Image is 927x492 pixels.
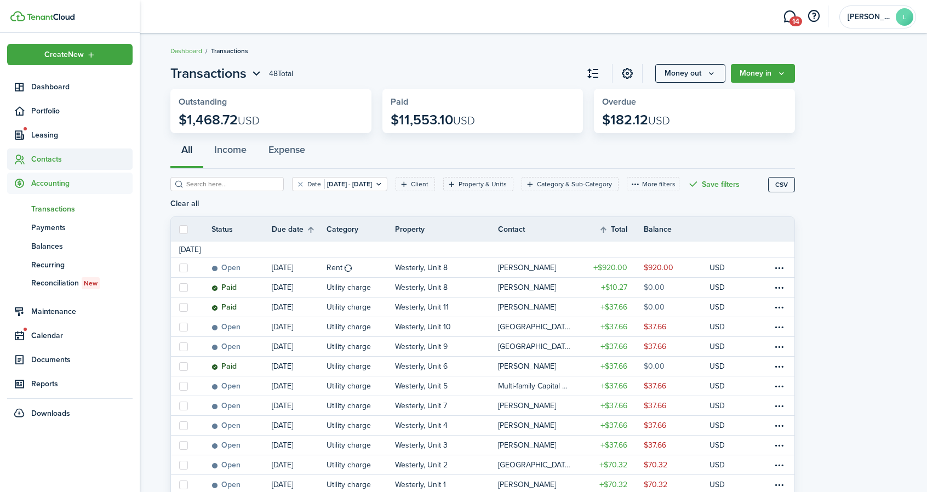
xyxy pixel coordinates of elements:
[272,357,327,376] a: [DATE]
[599,459,627,471] table-amount-title: $70.32
[327,396,395,415] a: Utility charge
[31,330,133,341] span: Calendar
[600,400,627,411] table-amount-title: $37.66
[578,298,644,317] a: $37.66
[211,402,241,410] status: Open
[211,298,272,317] a: Paid
[600,361,627,372] table-amount-title: $37.66
[848,13,891,21] span: Lorie
[395,439,448,451] p: Westerly, Unit 3
[31,203,133,215] span: Transactions
[31,129,133,141] span: Leasing
[395,455,498,474] a: Westerly, Unit 2
[453,112,475,129] span: USD
[7,373,133,394] a: Reports
[395,278,498,297] a: Westerly, Unit 8
[644,376,709,396] a: $37.66
[395,317,498,336] a: Westerly, Unit 10
[601,282,627,293] table-amount-title: $10.27
[498,224,578,235] th: Contact
[644,459,667,471] table-amount-description: $70.32
[327,439,371,451] table-info-title: Utility charge
[709,436,740,455] a: USD
[578,376,644,396] a: $37.66
[391,112,475,128] p: $11,553.10
[170,46,202,56] a: Dashboard
[171,244,209,255] td: [DATE]
[211,224,272,235] th: Status
[644,341,666,352] table-amount-description: $37.66
[272,317,327,336] a: [DATE]
[211,303,237,312] status: Paid
[578,455,644,474] a: $70.32
[7,274,133,293] a: ReconciliationNew
[644,479,667,490] table-amount-description: $70.32
[327,258,395,277] a: Rent
[709,361,725,372] p: USD
[411,179,428,189] filter-tag-label: Client
[179,97,363,107] widget-stats-title: Outstanding
[599,223,644,236] th: Sort
[203,136,257,169] button: Income
[7,237,133,255] a: Balances
[31,81,133,93] span: Dashboard
[709,301,725,313] p: USD
[211,421,241,430] status: Open
[395,376,498,396] a: Westerly, Unit 5
[7,218,133,237] a: Payments
[644,420,666,431] table-amount-description: $37.66
[272,416,327,435] a: [DATE]
[327,317,395,336] a: Utility charge
[709,317,740,336] a: USD
[211,382,241,391] status: Open
[327,341,371,352] table-info-title: Utility charge
[31,277,133,289] span: Reconciliation
[31,408,70,419] span: Downloads
[391,97,575,107] widget-stats-title: Paid
[768,177,795,192] button: CSV
[327,380,371,392] table-info-title: Utility charge
[644,400,666,411] table-amount-description: $37.66
[578,357,644,376] a: $37.66
[731,64,795,83] button: Open menu
[324,179,372,189] filter-tag-value: [DATE] - [DATE]
[307,179,321,189] filter-tag-label: Date
[327,376,395,396] a: Utility charge
[296,180,305,188] button: Clear filter
[498,278,578,297] a: [PERSON_NAME]
[179,112,260,128] p: $1,468.72
[327,278,395,297] a: Utility charge
[10,11,25,21] img: TenantCloud
[709,380,725,392] p: USD
[238,112,260,129] span: USD
[498,258,578,277] a: [PERSON_NAME]
[211,480,241,489] status: Open
[537,179,612,189] filter-tag-label: Category & Sub-Category
[498,480,556,489] table-profile-info-text: [PERSON_NAME]
[395,262,448,273] p: Westerly, Unit 8
[709,282,725,293] p: USD
[211,317,272,336] a: Open
[600,321,627,333] table-amount-title: $37.66
[709,479,725,490] p: USD
[272,337,327,356] a: [DATE]
[498,441,556,450] table-profile-info-text: [PERSON_NAME]
[578,396,644,415] a: $37.66
[627,177,679,191] button: More filters
[31,222,133,233] span: Payments
[644,396,709,415] a: $37.66
[170,199,199,208] button: Clear all
[644,301,665,313] table-amount-description: $0.00
[600,439,627,451] table-amount-title: $37.66
[644,357,709,376] a: $0.00
[272,400,293,411] p: [DATE]
[211,46,248,56] span: Transactions
[395,282,448,293] p: Westerly, Unit 8
[395,361,448,372] p: Westerly, Unit 6
[644,258,709,277] a: $920.00
[709,459,725,471] p: USD
[31,306,133,317] span: Maintenance
[211,323,241,331] status: Open
[170,64,264,83] button: Open menu
[211,396,272,415] a: Open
